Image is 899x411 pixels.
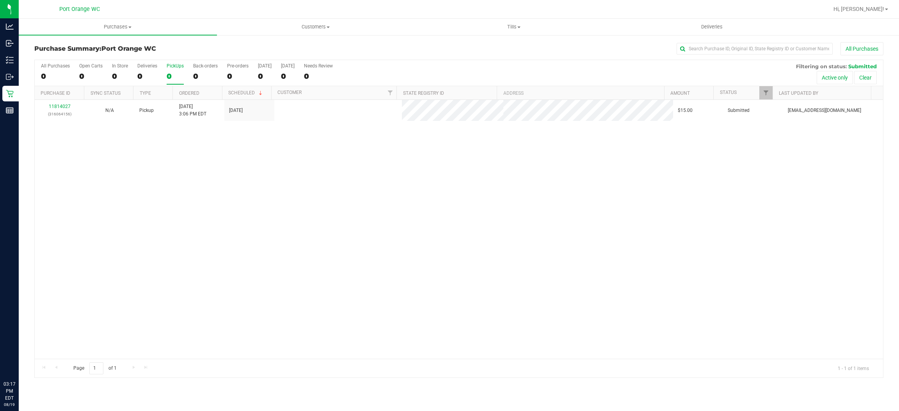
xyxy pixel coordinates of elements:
[217,23,415,30] span: Customers
[258,72,272,81] div: 0
[79,63,103,69] div: Open Carts
[137,63,157,69] div: Deliveries
[281,63,295,69] div: [DATE]
[179,103,206,118] span: [DATE] 3:06 PM EDT
[728,107,750,114] span: Submitted
[91,90,121,96] a: Sync Status
[228,90,264,96] a: Scheduled
[101,45,156,52] span: Port Orange WC
[19,23,217,30] span: Purchases
[89,362,103,374] input: 1
[6,73,14,81] inline-svg: Outbound
[759,86,772,99] a: Filter
[6,106,14,114] inline-svg: Reports
[415,23,613,30] span: Tills
[6,56,14,64] inline-svg: Inventory
[19,19,217,35] a: Purchases
[817,71,853,84] button: Active only
[139,107,154,114] span: Pickup
[41,72,70,81] div: 0
[691,23,733,30] span: Deliveries
[677,43,833,55] input: Search Purchase ID, Original ID, State Registry ID or Customer Name...
[34,45,317,52] h3: Purchase Summary:
[67,362,123,374] span: Page of 1
[227,63,249,69] div: Pre-orders
[59,6,100,12] span: Port Orange WC
[258,63,272,69] div: [DATE]
[304,72,333,81] div: 0
[796,63,847,69] span: Filtering on status:
[4,402,15,407] p: 08/19
[4,381,15,402] p: 03:17 PM EDT
[41,63,70,69] div: All Purchases
[788,107,861,114] span: [EMAIL_ADDRESS][DOMAIN_NAME]
[179,90,199,96] a: Ordered
[384,86,396,99] a: Filter
[831,362,875,374] span: 1 - 1 of 1 items
[193,72,218,81] div: 0
[277,90,302,95] a: Customer
[229,107,243,114] span: [DATE]
[79,72,103,81] div: 0
[281,72,295,81] div: 0
[779,90,818,96] a: Last Updated By
[112,63,128,69] div: In Store
[193,63,218,69] div: Back-orders
[140,90,151,96] a: Type
[6,39,14,47] inline-svg: Inbound
[678,107,693,114] span: $15.00
[720,90,737,95] a: Status
[167,72,184,81] div: 0
[112,72,128,81] div: 0
[8,349,31,372] iframe: Resource center
[403,90,444,96] a: State Registry ID
[497,86,664,100] th: Address
[39,110,80,118] p: (316064156)
[840,42,883,55] button: All Purchases
[227,72,249,81] div: 0
[105,108,114,113] span: Not Applicable
[41,90,70,96] a: Purchase ID
[304,63,333,69] div: Needs Review
[848,63,877,69] span: Submitted
[670,90,690,96] a: Amount
[6,23,14,30] inline-svg: Analytics
[613,19,811,35] a: Deliveries
[217,19,415,35] a: Customers
[137,72,157,81] div: 0
[854,71,877,84] button: Clear
[833,6,884,12] span: Hi, [PERSON_NAME]!
[167,63,184,69] div: PickUps
[6,90,14,97] inline-svg: Retail
[49,104,71,109] a: 11814027
[415,19,613,35] a: Tills
[105,107,114,114] button: N/A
